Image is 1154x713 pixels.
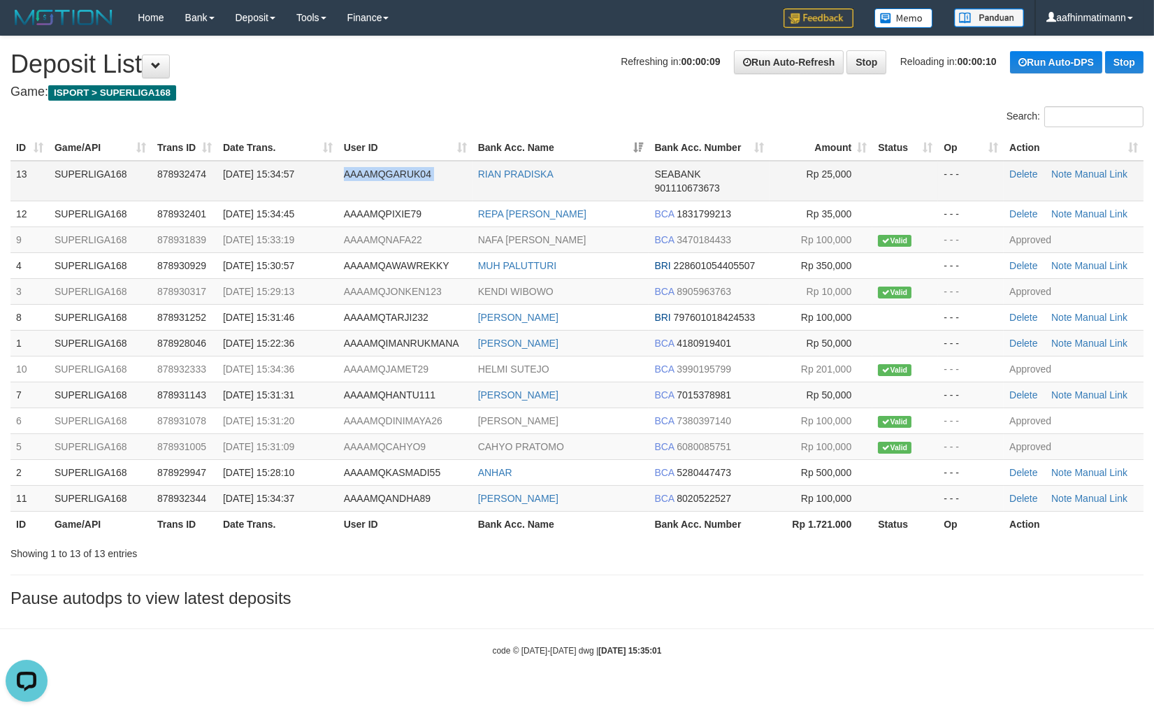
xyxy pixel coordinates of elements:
[478,389,558,401] a: [PERSON_NAME]
[157,286,206,297] span: 878930317
[654,389,674,401] span: BCA
[621,56,720,67] span: Refreshing in:
[478,208,586,219] a: REPA [PERSON_NAME]
[598,646,661,656] strong: [DATE] 15:35:01
[677,441,731,452] span: Copy 6080085751 to clipboard
[938,330,1004,356] td: - - -
[938,408,1004,433] td: - - -
[1075,168,1128,180] a: Manual Link
[478,415,558,426] a: [PERSON_NAME]
[674,312,756,323] span: Copy 797601018424533 to clipboard
[801,234,851,245] span: Rp 100,000
[344,363,428,375] span: AAAAMQJAMET29
[223,168,294,180] span: [DATE] 15:34:57
[681,56,721,67] strong: 00:00:09
[654,493,674,504] span: BCA
[938,356,1004,382] td: - - -
[1004,278,1144,304] td: Approved
[1075,312,1128,323] a: Manual Link
[344,338,459,349] span: AAAAMQIMANRUKMANA
[223,260,294,271] span: [DATE] 15:30:57
[654,415,674,426] span: BCA
[344,168,431,180] span: AAAAMQGARUK04
[1075,208,1128,219] a: Manual Link
[6,6,48,48] button: Open LiveChat chat widget
[344,493,431,504] span: AAAAMQANDHA89
[478,441,564,452] a: CAHYO PRATOMO
[677,415,731,426] span: Copy 7380397140 to clipboard
[478,338,558,349] a: [PERSON_NAME]
[801,415,851,426] span: Rp 100,000
[734,50,844,74] a: Run Auto-Refresh
[478,234,586,245] a: NAFA [PERSON_NAME]
[344,286,442,297] span: AAAAMQJONKEN123
[10,433,49,459] td: 5
[958,56,997,67] strong: 00:00:10
[10,135,49,161] th: ID: activate to sort column ascending
[1009,260,1037,271] a: Delete
[49,201,152,226] td: SUPERLIGA168
[478,363,549,375] a: HELMI SUTEJO
[1051,168,1072,180] a: Note
[1004,226,1144,252] td: Approved
[10,252,49,278] td: 4
[649,511,770,537] th: Bank Acc. Number
[1051,312,1072,323] a: Note
[10,408,49,433] td: 6
[938,201,1004,226] td: - - -
[801,363,851,375] span: Rp 201,000
[872,511,938,537] th: Status
[223,286,294,297] span: [DATE] 15:29:13
[654,441,674,452] span: BCA
[938,278,1004,304] td: - - -
[493,646,662,656] small: code © [DATE]-[DATE] dwg |
[654,338,674,349] span: BCA
[344,441,426,452] span: AAAAMQCAHYO9
[938,433,1004,459] td: - - -
[1075,467,1128,478] a: Manual Link
[1004,356,1144,382] td: Approved
[1051,208,1072,219] a: Note
[10,541,470,561] div: Showing 1 to 13 of 13 entries
[223,389,294,401] span: [DATE] 15:31:31
[1009,467,1037,478] a: Delete
[938,382,1004,408] td: - - -
[10,304,49,330] td: 8
[157,168,206,180] span: 878932474
[807,208,852,219] span: Rp 35,000
[338,511,473,537] th: User ID
[878,364,911,376] span: Valid transaction
[1044,106,1144,127] input: Search:
[878,235,911,247] span: Valid transaction
[677,286,731,297] span: Copy 8905963763 to clipboard
[1105,51,1144,73] a: Stop
[10,226,49,252] td: 9
[770,511,872,537] th: Rp 1.721.000
[1075,493,1128,504] a: Manual Link
[801,441,851,452] span: Rp 100,000
[49,226,152,252] td: SUPERLIGA168
[674,260,756,271] span: Copy 228601054405507 to clipboard
[344,260,449,271] span: AAAAMQAWAWREKKY
[900,56,997,67] span: Reloading in:
[152,511,217,537] th: Trans ID
[1004,408,1144,433] td: Approved
[49,330,152,356] td: SUPERLIGA168
[1009,312,1037,323] a: Delete
[478,260,557,271] a: MUH PALUTTURI
[784,8,853,28] img: Feedback.jpg
[938,135,1004,161] th: Op: activate to sort column ascending
[10,459,49,485] td: 2
[157,234,206,245] span: 878931839
[1075,389,1128,401] a: Manual Link
[807,389,852,401] span: Rp 50,000
[1004,135,1144,161] th: Action: activate to sort column ascending
[801,260,851,271] span: Rp 350,000
[344,208,421,219] span: AAAAMQPIXIE79
[654,260,670,271] span: BRI
[157,441,206,452] span: 878931005
[954,8,1024,27] img: panduan.png
[1009,493,1037,504] a: Delete
[654,168,700,180] span: SEABANK
[49,252,152,278] td: SUPERLIGA168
